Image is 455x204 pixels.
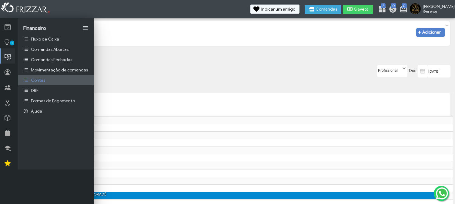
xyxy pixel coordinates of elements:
span: Gaveta [354,7,369,12]
button: Indicar um amigo [250,5,299,14]
button: Comandas [305,5,341,14]
a: Movimentação de comandas [18,65,94,75]
a: Comandas Abertas [18,44,94,54]
span: Dia: [409,68,416,73]
a: 2 [378,5,384,15]
button: Gaveta [343,5,373,14]
span: Indicar um amigo [261,7,295,12]
a: DRE [18,85,94,96]
a: Formas de Pagamento [18,96,94,106]
a: [PERSON_NAME] Gerente [410,3,452,15]
label: Profissional [377,65,402,73]
img: whatsapp.png [435,186,449,201]
span: DRE [31,88,38,93]
span: Ajuda [31,109,42,114]
button: Adicionar [416,28,445,37]
a: Comandas Fechadas [18,54,94,65]
span: Fluxo de Caixa [31,37,59,42]
span: Comandas Abertas [31,47,69,52]
a: Contas [18,75,94,85]
a: 0 [399,5,405,15]
div: [PERSON_NAME] - DEGRADÊ [56,192,106,197]
span: Financeiro [23,25,46,31]
span: Comandas Fechadas [31,57,72,62]
button: − [443,22,450,28]
a: 0 [389,5,395,15]
input: data [428,65,450,77]
span: 0 [391,3,396,8]
span: Movimentação de comandas [31,67,88,73]
span: Gerente [423,9,450,14]
span: Comandas [316,7,337,12]
span: Contas [31,78,45,83]
a: Ajuda [18,106,94,116]
span: 0 [402,3,407,8]
img: calendar-01.svg [419,67,427,75]
span: [PERSON_NAME] [423,4,450,9]
span: 2 [381,3,386,8]
span: 1 [10,41,14,45]
span: Formas de Pagamento [31,98,75,104]
a: Fluxo de Caixa [18,34,94,44]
